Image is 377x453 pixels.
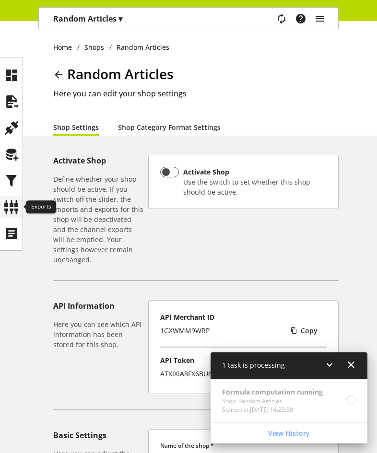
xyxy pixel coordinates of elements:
[80,42,109,52] a: Shops
[301,325,318,336] span: Copy
[53,122,99,132] a: Shop Settings
[53,42,77,52] a: Home
[268,428,310,438] span: View History
[118,13,122,24] span: ▾
[222,360,285,370] span: 1 task is processing
[160,312,327,322] p: API Merchant ID
[53,174,144,265] h6: Define whether your shop should be active. If you switch off the slider, the imports and exports ...
[160,369,265,379] div: ATXIXIA8FX6BU669UI6SWQKOWV
[53,88,339,99] h2: Here you can edit your shop settings
[53,300,144,312] h5: API Information
[53,13,122,24] p: Random Articles
[53,155,144,166] h5: Activate Shop
[287,322,327,339] button: Copy
[183,167,323,177] div: Activate Shop
[67,65,174,83] span: Random Articles
[53,430,144,441] h5: Basic Settings
[160,325,210,336] div: 1GXWMM9WRP
[118,122,221,132] a: Shop Category Format Settings
[160,441,214,450] span: Name of the shop *
[212,425,365,441] a: View History
[26,200,56,214] div: Exports
[160,355,327,365] p: API Token
[38,7,339,30] nav: main navigation
[183,177,323,197] div: Use the switch to set whether this shop should be active.
[53,319,144,349] h6: Here you can see which API information has been stored for this shop.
